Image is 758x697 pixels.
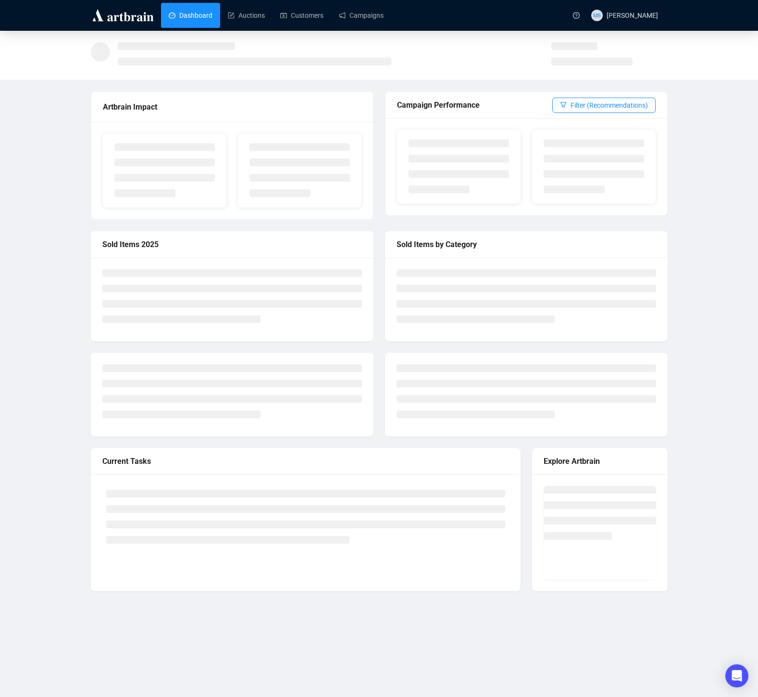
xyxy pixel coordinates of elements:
[397,99,552,111] div: Campaign Performance
[725,664,748,687] div: Open Intercom Messenger
[593,11,601,19] span: MB
[560,101,567,108] span: filter
[228,3,265,28] a: Auctions
[571,100,648,111] span: Filter (Recommendations)
[544,455,656,467] div: Explore Artbrain
[573,12,580,19] span: question-circle
[552,98,656,113] button: Filter (Recommendations)
[103,101,361,113] div: Artbrain Impact
[397,238,656,250] div: Sold Items by Category
[169,3,212,28] a: Dashboard
[339,3,384,28] a: Campaigns
[102,238,362,250] div: Sold Items 2025
[102,455,509,467] div: Current Tasks
[280,3,323,28] a: Customers
[91,8,155,23] img: logo
[607,12,658,19] span: [PERSON_NAME]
